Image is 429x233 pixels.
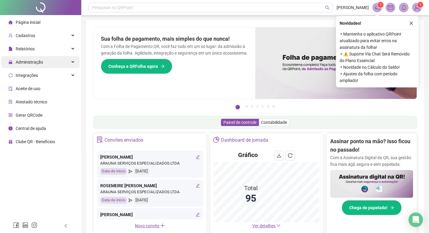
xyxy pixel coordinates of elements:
span: ⚬ Mantenha o aplicativo QRPoint atualizado para evitar erros na assinatura da folha! [340,31,415,51]
span: Administração [16,60,43,65]
span: bell [401,5,406,10]
button: 4 [256,105,259,108]
span: Atestado técnico [16,99,47,104]
span: pie-chart [213,137,219,143]
img: banner%2F02c71560-61a6-44d4-94b9-c8ab97240462.png [330,170,413,198]
span: lock [8,60,13,64]
button: 5 [261,105,264,108]
span: Página inicial [16,20,40,25]
div: Open Intercom Messenger [409,213,423,227]
button: 6 [267,105,270,108]
button: 7 [272,105,275,108]
span: download [277,153,281,158]
p: Com a Assinatura Digital da QR, sua gestão fica mais ágil, segura e sem papelada. [330,154,413,168]
span: close [409,21,413,25]
h2: Sua folha de pagamento, mais simples do que nunca! [101,35,248,43]
span: linkedin [22,222,28,228]
span: file [8,47,13,51]
button: 3 [250,105,253,108]
h2: Assinar ponto na mão? Isso ficou no passado! [330,137,413,154]
span: Central de ajuda [16,126,46,131]
span: home [8,20,13,24]
span: Painel de controle [223,120,256,125]
span: Chega de papelada! [349,204,387,211]
button: 1 [235,105,240,109]
span: Contabilidade [261,120,287,125]
span: Novo convite [135,223,165,228]
h4: Gráfico [238,151,258,159]
div: ARAUNA SERVIÇOS ESPECIALIZADOS LTDA [100,160,200,167]
div: [PERSON_NAME] [100,154,200,160]
div: [DATE] [134,168,149,175]
span: edit [196,184,200,188]
div: [DATE] [134,197,149,204]
span: Clube QR - Beneficios [16,139,55,144]
span: search [325,5,330,10]
span: edit [196,155,200,159]
span: Aceite de uso [16,86,40,91]
img: banner%2F8d14a306-6205-4263-8e5b-06e9a85ad873.png [255,27,417,99]
span: instagram [31,222,37,228]
span: gift [8,140,13,144]
div: Data de início [100,168,127,175]
span: 1 [419,3,421,7]
div: ARAUNA SERVIÇOS ESPECIALIZADOS LTDA [100,218,200,224]
span: plus [160,223,165,228]
span: mail [388,5,393,10]
sup: 1 [378,2,384,8]
span: notification [375,5,380,10]
span: ⚬ ⚠️ Suporte Via Chat Será Removido do Plano Essencial [340,51,415,64]
div: ROSEMEIRE [PERSON_NAME] [100,182,200,189]
span: Gerar QRCode [16,113,42,118]
div: [PERSON_NAME] [100,211,200,218]
div: Data de início [100,197,127,204]
span: reload [288,153,293,158]
span: qrcode [8,113,13,117]
span: arrow-right [390,206,394,210]
span: info-circle [8,126,13,131]
span: left [64,224,68,228]
p: Com a Folha de Pagamento QR, você faz tudo em um só lugar: da admissão à geração da folha. Agilid... [101,43,248,56]
a: Ver detalhes down [252,223,281,228]
span: user-add [8,33,13,38]
span: sync [8,73,13,77]
span: ⚬ Ajustes da folha com período ampliado! [340,71,415,84]
img: 93547 [412,3,421,12]
span: arrow-right [160,64,165,68]
div: Convites enviados [104,135,143,145]
span: Integrações [16,73,38,78]
button: Chega de papelada! [342,200,402,215]
div: ARAUNA SERVIÇOS ESPECIALIZADOS LTDA [100,189,200,195]
span: ⚬ Novidade no Cálculo do Saldo! [340,64,415,71]
span: edit [196,213,200,217]
span: solution [97,137,103,143]
span: Conheça a QRFolha agora [108,63,158,70]
span: 1 [380,3,382,7]
span: solution [8,100,13,104]
button: Conheça a QRFolha agora [101,59,172,74]
span: Relatórios [16,46,35,51]
span: Ver detalhes [252,223,275,228]
span: down [276,223,281,228]
button: 2 [245,105,248,108]
span: Cadastros [16,33,35,38]
div: Dashboard de jornada [221,135,268,145]
span: send [129,168,132,175]
span: audit [8,87,13,91]
span: send [129,197,132,204]
sup: Atualize o seu contato no menu Meus Dados [417,2,423,8]
span: [PERSON_NAME] [337,4,369,11]
span: Novidades ! [340,20,361,27]
span: facebook [13,222,19,228]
